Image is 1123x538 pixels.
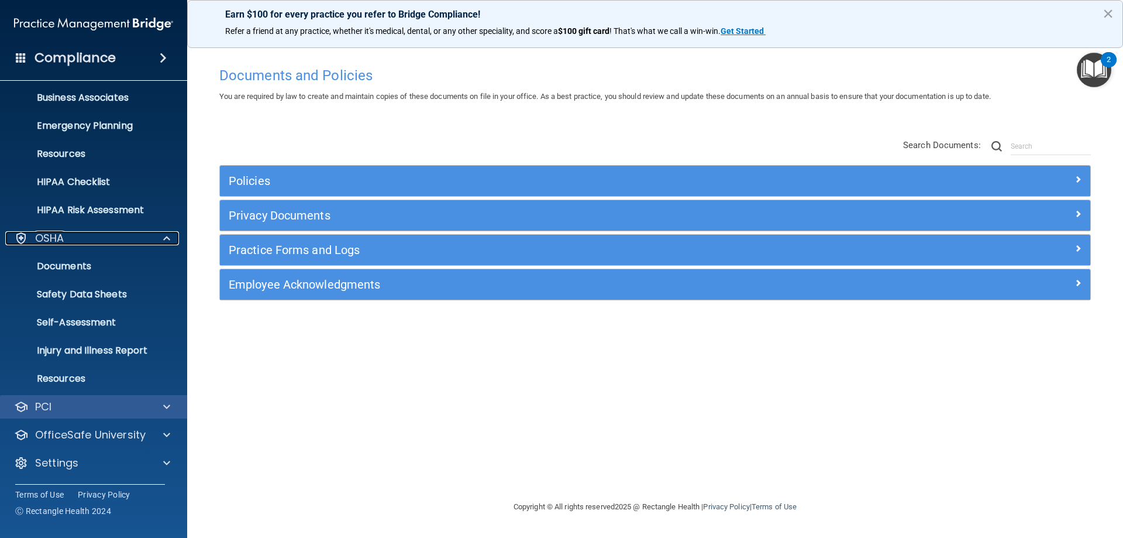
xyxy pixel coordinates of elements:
[903,140,981,150] span: Search Documents:
[991,141,1002,152] img: ic-search.3b580494.png
[229,244,864,256] h5: Practice Forms and Logs
[8,373,167,385] p: Resources
[8,345,167,357] p: Injury and Illness Report
[229,209,864,222] h5: Privacy Documents
[8,92,167,104] p: Business Associates
[558,26,609,36] strong: $100 gift card
[752,502,797,511] a: Terms of Use
[14,428,170,442] a: OfficeSafe University
[1077,53,1111,87] button: Open Resource Center, 2 new notifications
[8,289,167,300] p: Safety Data Sheets
[8,148,167,160] p: Resources
[8,261,167,272] p: Documents
[225,26,558,36] span: Refer a friend at any practice, whether it's medical, dental, or any other speciality, and score a
[14,231,170,245] a: OSHA
[721,26,764,36] strong: Get Started
[8,120,167,132] p: Emergency Planning
[35,50,116,66] h4: Compliance
[8,204,167,216] p: HIPAA Risk Assessment
[229,278,864,291] h5: Employee Acknowledgments
[35,231,64,245] p: OSHA
[225,9,1085,20] p: Earn $100 for every practice you refer to Bridge Compliance!
[1107,60,1111,75] div: 2
[1011,138,1091,155] input: Search
[442,488,869,526] div: Copyright © All rights reserved 2025 @ Rectangle Health | |
[229,172,1081,190] a: Policies
[229,206,1081,225] a: Privacy Documents
[14,400,170,414] a: PCI
[35,456,78,470] p: Settings
[1103,4,1114,23] button: Close
[35,428,146,442] p: OfficeSafe University
[35,400,51,414] p: PCI
[229,174,864,187] h5: Policies
[609,26,721,36] span: ! That's what we call a win-win.
[219,92,991,101] span: You are required by law to create and maintain copies of these documents on file in your office. ...
[219,68,1091,83] h4: Documents and Policies
[14,456,170,470] a: Settings
[8,317,167,328] p: Self-Assessment
[8,176,167,188] p: HIPAA Checklist
[721,26,766,36] a: Get Started
[229,275,1081,294] a: Employee Acknowledgments
[229,241,1081,259] a: Practice Forms and Logs
[14,12,173,36] img: PMB logo
[15,489,64,501] a: Terms of Use
[78,489,130,501] a: Privacy Policy
[15,505,111,517] span: Ⓒ Rectangle Health 2024
[703,502,749,511] a: Privacy Policy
